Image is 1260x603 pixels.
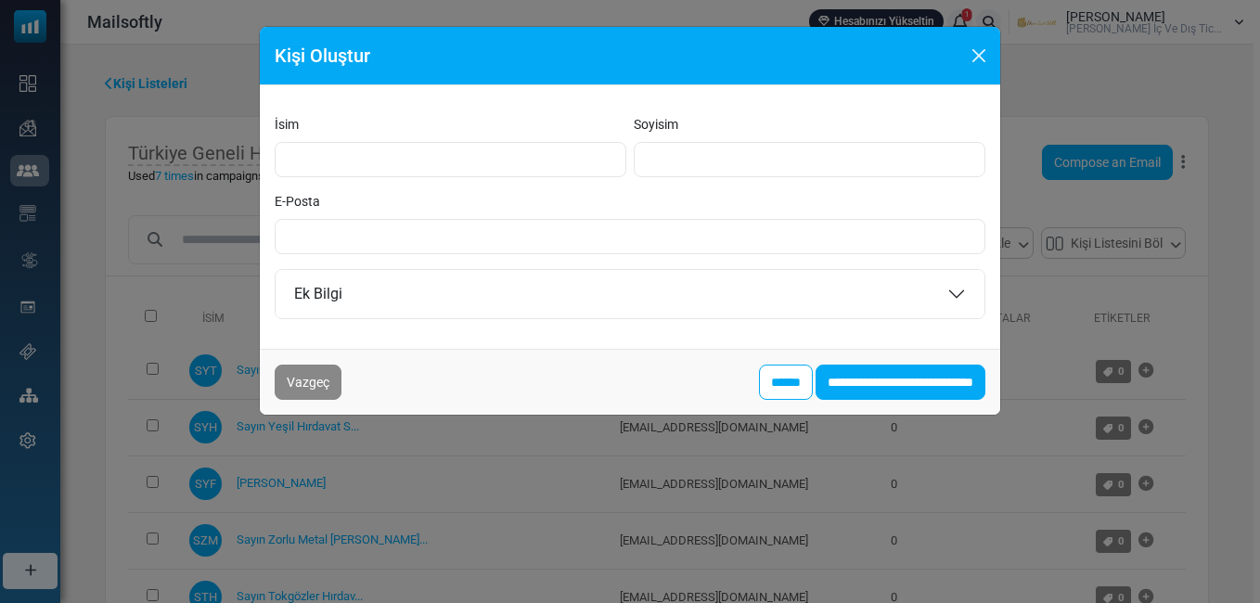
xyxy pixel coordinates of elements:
[275,192,320,212] label: E-Posta
[275,365,341,400] button: Vazgeç
[634,115,678,135] label: Soyisim
[965,42,993,70] button: Close
[275,42,370,70] h5: Kişi Oluştur
[275,115,299,135] label: İsim
[276,270,984,318] button: Ek Bilgi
